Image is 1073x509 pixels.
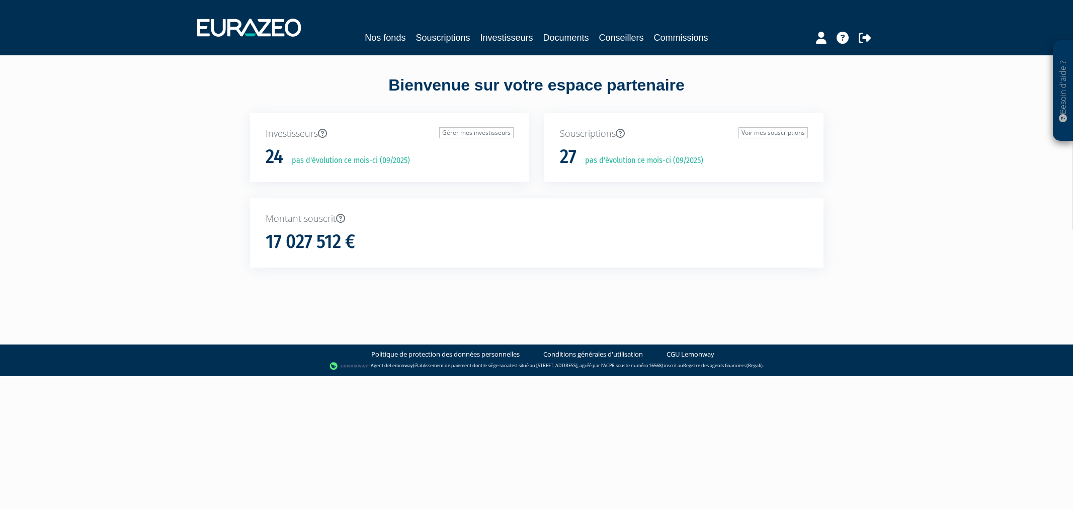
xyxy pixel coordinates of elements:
[543,350,643,359] a: Conditions générales d'utilisation
[329,361,368,371] img: logo-lemonway.png
[560,146,576,167] h1: 27
[285,155,410,166] p: pas d'évolution ce mois-ci (09/2025)
[266,127,514,140] p: Investisseurs
[654,31,708,45] a: Commissions
[480,31,533,45] a: Investisseurs
[1057,46,1069,136] p: Besoin d'aide ?
[416,31,470,45] a: Souscriptions
[365,31,405,45] a: Nos fonds
[578,155,703,166] p: pas d'évolution ce mois-ci (09/2025)
[266,231,355,252] h1: 17 027 512 €
[738,127,808,138] a: Voir mes souscriptions
[683,362,763,369] a: Registre des agents financiers (Regafi)
[599,31,644,45] a: Conseillers
[266,212,808,225] p: Montant souscrit
[266,146,283,167] h1: 24
[390,362,413,369] a: Lemonway
[242,74,831,113] div: Bienvenue sur votre espace partenaire
[371,350,520,359] a: Politique de protection des données personnelles
[543,31,589,45] a: Documents
[10,361,1063,371] div: - Agent de (établissement de paiement dont le siège social est situé au [STREET_ADDRESS], agréé p...
[439,127,514,138] a: Gérer mes investisseurs
[197,19,301,37] img: 1732889491-logotype_eurazeo_blanc_rvb.png
[667,350,714,359] a: CGU Lemonway
[560,127,808,140] p: Souscriptions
